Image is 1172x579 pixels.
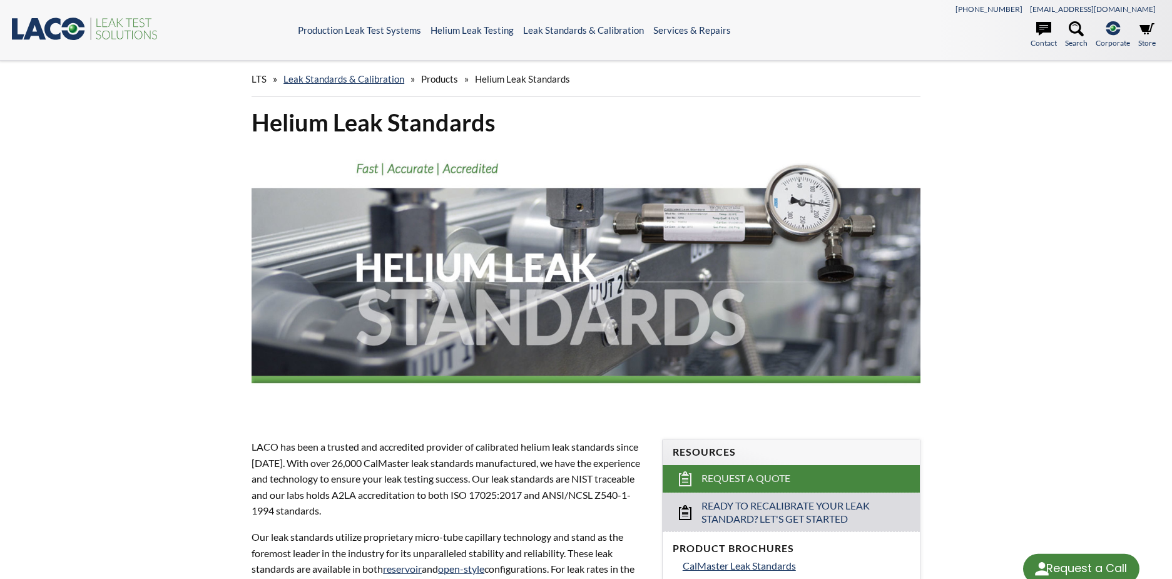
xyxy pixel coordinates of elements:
[955,4,1022,14] a: [PHONE_NUMBER]
[673,446,910,459] h4: Resources
[252,148,920,415] img: Helium Leak Standards header
[252,439,647,519] p: LACO has been a trusted and accredited provider of calibrated helium leak standards since [DATE]....
[283,73,404,85] a: Leak Standards & Calibration
[421,73,458,85] span: Products
[663,465,920,493] a: Request a Quote
[673,542,910,555] h4: Product Brochures
[252,73,267,85] span: LTS
[383,563,422,575] a: reservoir
[252,61,920,97] div: » » »
[438,563,484,575] a: open-style
[431,24,514,36] a: Helium Leak Testing
[1065,21,1088,49] a: Search
[523,24,644,36] a: Leak Standards & Calibration
[683,560,796,571] span: CalMaster Leak Standards
[1030,4,1156,14] a: [EMAIL_ADDRESS][DOMAIN_NAME]
[1032,559,1052,579] img: round button
[1096,37,1130,49] span: Corporate
[701,472,790,485] span: Request a Quote
[1138,21,1156,49] a: Store
[475,73,570,85] span: Helium Leak Standards
[252,107,920,138] h1: Helium Leak Standards
[1031,21,1057,49] a: Contact
[683,558,910,574] a: CalMaster Leak Standards
[701,500,883,526] span: Ready to Recalibrate Your Leak Standard? Let's Get Started
[653,24,731,36] a: Services & Repairs
[298,24,421,36] a: Production Leak Test Systems
[663,493,920,532] a: Ready to Recalibrate Your Leak Standard? Let's Get Started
